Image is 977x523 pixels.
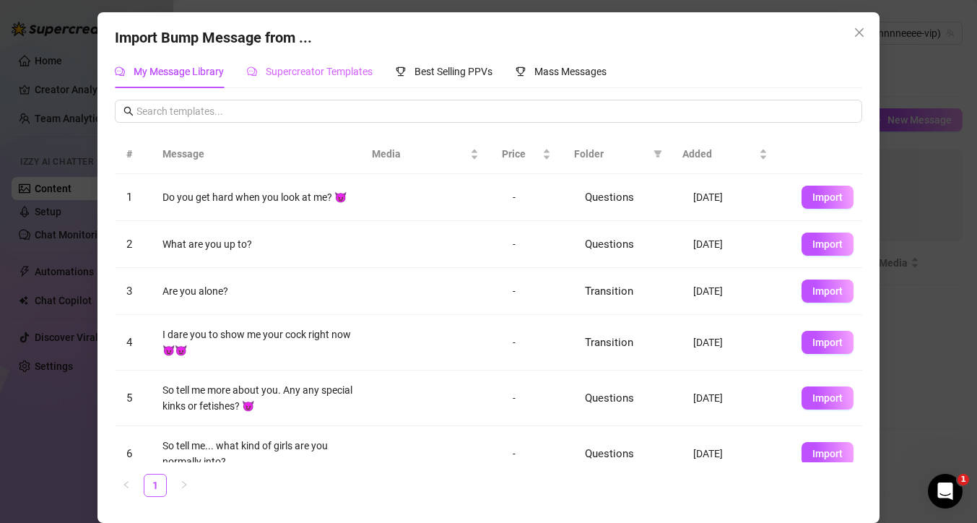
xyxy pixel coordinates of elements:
[115,134,151,174] th: #
[682,174,790,221] td: [DATE]
[162,382,359,414] div: So tell me more about you. Any any special kinks or fetishes? 😈
[812,191,843,203] span: Import
[126,336,132,349] span: 4
[501,268,573,315] td: -
[802,331,854,354] button: Import
[126,191,132,204] span: 1
[501,426,573,482] td: -
[585,336,633,349] span: Transition
[585,191,634,204] span: Questions
[802,186,854,209] button: Import
[802,280,854,303] button: Import
[115,474,138,497] button: left
[585,392,634,405] span: Questions
[396,66,406,77] span: trophy
[162,189,359,205] div: Do you get hard when you look at me? 😈
[173,474,196,497] button: right
[653,150,662,158] span: filter
[812,337,843,348] span: Import
[958,474,969,485] span: 1
[802,233,854,256] button: Import
[115,29,312,46] span: Import Bump Message from ...
[812,285,843,297] span: Import
[372,146,467,162] span: Media
[115,474,138,497] li: Previous Page
[682,315,790,371] td: [DATE]
[501,371,573,426] td: -
[682,268,790,315] td: [DATE]
[173,474,196,497] li: Next Page
[848,21,871,44] button: Close
[126,392,132,405] span: 5
[501,174,573,221] td: -
[802,442,854,465] button: Import
[585,447,634,460] span: Questions
[162,236,359,252] div: What are you up to?
[144,475,166,496] a: 1
[180,480,188,489] span: right
[126,238,132,251] span: 2
[151,134,360,174] th: Message
[126,447,132,460] span: 6
[414,66,492,77] span: Best Selling PPVs
[144,474,167,497] li: 1
[802,386,854,410] button: Import
[247,66,257,77] span: comment
[651,143,665,165] span: filter
[682,371,790,426] td: [DATE]
[682,426,790,482] td: [DATE]
[134,66,224,77] span: My Message Library
[115,66,125,77] span: comment
[671,134,779,174] th: Added
[682,146,756,162] span: Added
[126,285,132,298] span: 3
[516,66,526,77] span: trophy
[928,474,963,509] iframe: Intercom live chat
[585,238,634,251] span: Questions
[585,285,633,298] span: Transition
[854,27,865,38] span: close
[360,134,490,174] th: Media
[501,315,573,371] td: -
[266,66,373,77] span: Supercreator Templates
[502,146,539,162] span: Price
[812,238,843,250] span: Import
[812,448,843,459] span: Import
[534,66,607,77] span: Mass Messages
[162,283,359,299] div: Are you alone?
[682,221,790,268] td: [DATE]
[136,103,853,119] input: Search templates...
[122,480,131,489] span: left
[162,327,359,358] div: I dare you to show me your cock right now 😈😈
[490,134,563,174] th: Price
[162,438,359,470] div: So tell me... what kind of girls are you normally into?
[574,146,648,162] span: Folder
[848,27,871,38] span: Close
[501,221,573,268] td: -
[812,392,843,404] span: Import
[123,106,134,116] span: search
